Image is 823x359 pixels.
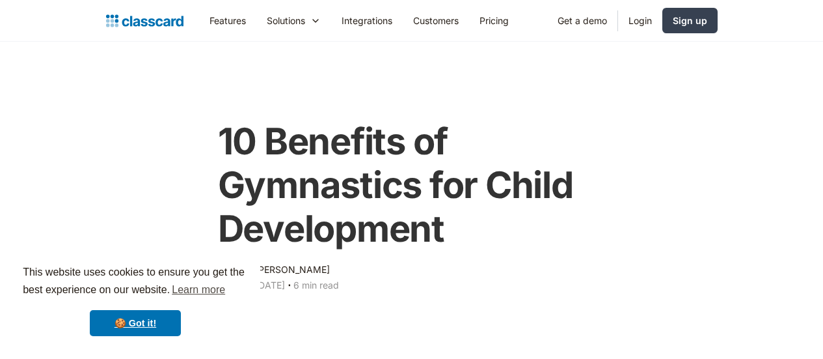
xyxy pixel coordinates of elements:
[90,310,181,336] a: dismiss cookie message
[618,6,662,35] a: Login
[255,262,330,278] div: [PERSON_NAME]
[218,120,606,251] h1: 10 Benefits of Gymnastics for Child Development
[170,280,227,300] a: learn more about cookies
[255,278,285,293] div: [DATE]
[662,8,718,33] a: Sign up
[23,265,248,300] span: This website uses cookies to ensure you get the best experience on our website.
[10,252,260,349] div: cookieconsent
[199,6,256,35] a: Features
[403,6,469,35] a: Customers
[547,6,617,35] a: Get a demo
[293,278,339,293] div: 6 min read
[331,6,403,35] a: Integrations
[469,6,519,35] a: Pricing
[267,14,305,27] div: Solutions
[285,278,293,296] div: ‧
[106,12,183,30] a: home
[256,6,331,35] div: Solutions
[673,14,707,27] div: Sign up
